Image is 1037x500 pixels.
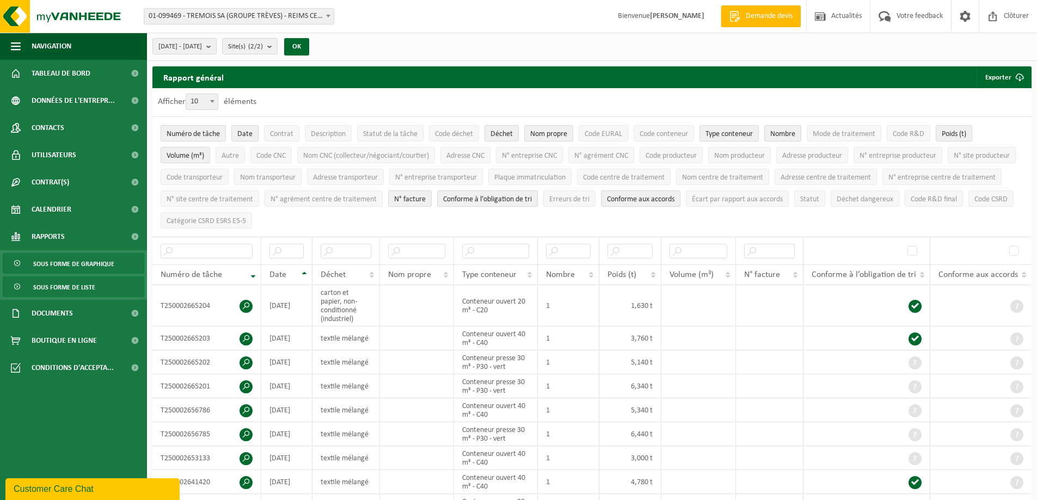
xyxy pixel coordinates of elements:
[686,190,789,207] button: Écart par rapport aux accordsÉcart par rapport aux accords: Activate to sort
[152,350,261,374] td: T250002665202
[312,422,381,446] td: textile mélangé
[357,125,424,141] button: Statut de la tâcheStatut de la tâche: Activate to sort
[228,39,263,55] span: Site(s)
[240,174,296,182] span: Nom transporteur
[167,174,223,182] span: Code transporteur
[3,253,144,274] a: Sous forme de graphique
[161,190,259,207] button: N° site centre de traitementN° site centre de traitement: Activate to sort
[158,39,202,55] span: [DATE] - [DATE]
[446,152,484,160] span: Adresse CNC
[144,8,334,24] span: 01-099469 - TREMOIS SA (GROUPE TRÈVES) - REIMS CEDEX 2
[599,285,661,326] td: 1,630 t
[490,130,513,138] span: Déchet
[650,12,704,20] strong: [PERSON_NAME]
[270,130,293,138] span: Contrat
[312,446,381,470] td: textile mélangé
[264,125,299,141] button: ContratContrat: Activate to sort
[812,270,916,279] span: Conforme à l’obligation de tri
[32,327,97,354] span: Boutique en ligne
[607,195,674,203] span: Conforme aux accords
[807,125,881,141] button: Mode de traitementMode de traitement: Activate to sort
[231,125,259,141] button: DateDate: Activate to sort
[670,270,714,279] span: Volume (m³)
[161,212,252,229] button: Catégorie CSRD ESRS E5-5Catégorie CSRD ESRS E5-5: Activate to sort
[261,374,312,398] td: [DATE]
[860,152,936,160] span: N° entreprise producteur
[32,169,69,196] span: Contrat(s)
[312,350,381,374] td: textile mélangé
[854,147,942,163] button: N° entreprise producteurN° entreprise producteur: Activate to sort
[800,195,819,203] span: Statut
[948,147,1016,163] button: N° site producteurN° site producteur : Activate to sort
[3,276,144,297] a: Sous forme de liste
[634,125,694,141] button: Code conteneurCode conteneur: Activate to sort
[152,398,261,422] td: T250002656786
[303,152,429,160] span: Nom CNC (collecteur/négociant/courtier)
[152,285,261,326] td: T250002665204
[321,270,346,279] span: Déchet
[5,476,182,500] iframe: chat widget
[579,125,628,141] button: Code EURALCode EURAL: Activate to sort
[161,169,229,185] button: Code transporteurCode transporteur: Activate to sort
[152,326,261,350] td: T250002665203
[743,11,795,22] span: Demande devis
[599,350,661,374] td: 5,140 t
[782,152,842,160] span: Adresse producteur
[831,190,899,207] button: Déchet dangereux : Activate to sort
[977,66,1030,88] button: Exporter
[549,195,590,203] span: Erreurs de tri
[538,446,599,470] td: 1
[33,254,114,274] span: Sous forme de graphique
[775,169,877,185] button: Adresse centre de traitementAdresse centre de traitement: Activate to sort
[144,9,334,24] span: 01-099469 - TREMOIS SA (GROUPE TRÈVES) - REIMS CEDEX 2
[152,470,261,494] td: T250002641420
[538,350,599,374] td: 1
[297,147,435,163] button: Nom CNC (collecteur/négociant/courtier)Nom CNC (collecteur/négociant/courtier): Activate to sort
[599,470,661,494] td: 4,780 t
[440,147,490,163] button: Adresse CNCAdresse CNC: Activate to sort
[494,174,566,182] span: Plaque immatriculation
[32,87,115,114] span: Données de l'entrepr...
[152,374,261,398] td: T250002665201
[538,398,599,422] td: 1
[312,326,381,350] td: textile mélangé
[167,195,253,203] span: N° site centre de traitement
[167,130,220,138] span: Numéro de tâche
[543,190,596,207] button: Erreurs de triErreurs de tri: Activate to sort
[813,130,875,138] span: Mode de traitement
[454,285,538,326] td: Conteneur ouvert 20 m³ - C20
[568,147,634,163] button: N° agrément CNCN° agrément CNC: Activate to sort
[781,174,871,182] span: Adresse centre de traitement
[488,169,572,185] button: Plaque immatriculationPlaque immatriculation: Activate to sort
[538,422,599,446] td: 1
[261,470,312,494] td: [DATE]
[454,470,538,494] td: Conteneur ouvert 40 m³ - C40
[462,270,517,279] span: Type conteneur
[443,195,532,203] span: Conforme à l’obligation de tri
[974,195,1008,203] span: Code CSRD
[312,470,381,494] td: textile mélangé
[152,38,217,54] button: [DATE] - [DATE]
[502,152,557,160] span: N° entreprise CNC
[307,169,384,185] button: Adresse transporteurAdresse transporteur: Activate to sort
[394,195,426,203] span: N° facture
[646,152,697,160] span: Code producteur
[237,130,253,138] span: Date
[454,398,538,422] td: Conteneur ouvert 40 m³ - C40
[271,195,377,203] span: N° agrément centre de traitement
[388,270,431,279] span: Nom propre
[954,152,1010,160] span: N° site producteur
[776,147,848,163] button: Adresse producteurAdresse producteur: Activate to sort
[313,174,378,182] span: Adresse transporteur
[152,446,261,470] td: T250002653133
[640,147,703,163] button: Code producteurCode producteur: Activate to sort
[705,130,753,138] span: Type conteneur
[395,174,477,182] span: N° entreprise transporteur
[161,270,222,279] span: Numéro de tâche
[538,374,599,398] td: 1
[256,152,286,160] span: Code CNC
[186,94,218,109] span: 10
[546,270,575,279] span: Nombre
[530,130,567,138] span: Nom propre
